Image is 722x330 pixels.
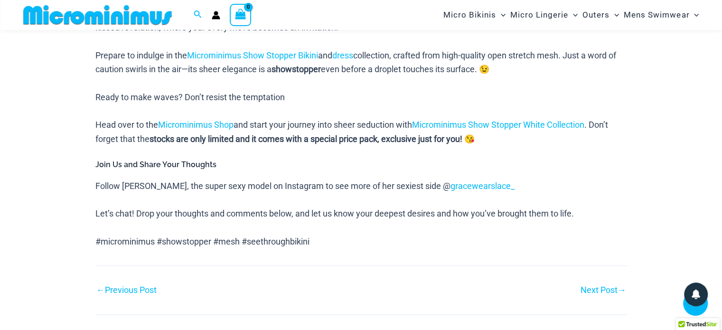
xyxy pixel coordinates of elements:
a: Bikini [298,50,318,60]
a: Microminimus Shop [158,120,234,130]
a: gracewearslace_ [450,181,515,191]
b: stocks are only limited and it comes with a special price pack, exclusive just for you! 😘 [150,134,475,144]
span: Follow [PERSON_NAME], the super sexy model on Instagram to see more of her sexiest side @ [95,181,515,191]
b: Join Us and Share Your Thoughts [95,160,216,169]
a: Micro LingerieMenu ToggleMenu Toggle [508,3,580,27]
a: Microminimus Show Stopper [187,50,296,60]
a: View Shopping Cart, empty [230,4,252,26]
nav: Post navigation [95,265,627,297]
span: Prepare to indulge in the and collection, crafted from high-quality open stretch mesh. Just a wor... [95,50,616,75]
span: #microminimus #showstopper #mesh #seethroughbikini [95,236,309,246]
a: Account icon link [212,11,220,19]
a: Mens SwimwearMenu ToggleMenu Toggle [621,3,701,27]
a: Micro BikinisMenu ToggleMenu Toggle [441,3,508,27]
a: Microminimus Show Stopper White Collection [412,120,584,130]
a: Next Post→ [581,286,626,294]
span: even before a droplet touches its surface. 😉 [321,64,489,74]
a: ←Previous Post [96,286,157,294]
nav: Site Navigation [440,1,703,28]
span: Menu Toggle [689,3,699,27]
span: Outers [582,3,609,27]
a: Search icon link [194,9,202,21]
span: Ready to make waves? Don’t resist the temptation [95,92,285,102]
span: Micro Lingerie [510,3,568,27]
span: Micro Bikinis [443,3,496,27]
span: Head over to the and start your journey into sheer seduction with . Don’t forget that the [95,120,608,144]
a: OutersMenu ToggleMenu Toggle [580,3,621,27]
span: Menu Toggle [609,3,619,27]
b: showstopper [272,64,321,74]
span: ← [96,285,105,295]
span: Mens Swimwear [624,3,689,27]
span: → [618,285,626,295]
span: Menu Toggle [568,3,578,27]
span: Let’s chat! Drop your thoughts and comments below, and let us know your deepest desires and how y... [95,208,574,218]
img: MM SHOP LOGO FLAT [19,4,176,26]
a: dress [332,50,353,60]
span: Menu Toggle [496,3,506,27]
